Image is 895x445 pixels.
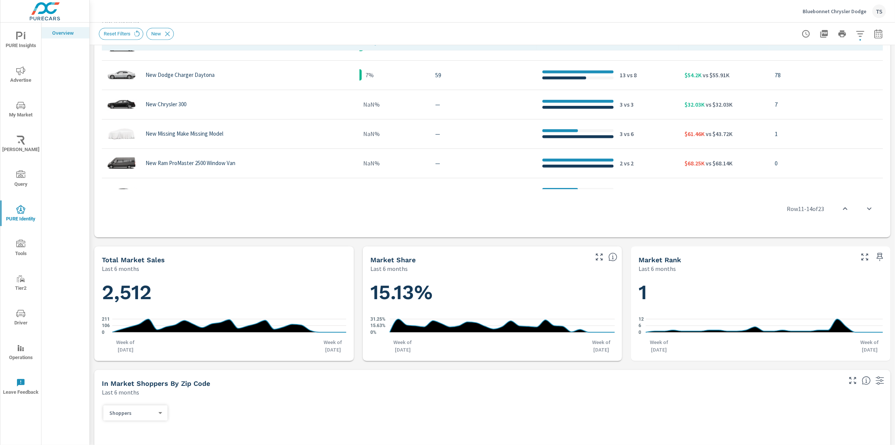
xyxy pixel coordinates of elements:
p: — [435,100,530,109]
p: Week of [DATE] [857,338,883,353]
p: Bluebonnet Chrysler Dodge [803,8,866,15]
div: Reset Filters [99,28,143,40]
span: Driver [3,309,39,327]
span: Operations [3,344,39,362]
p: 3 [620,100,623,109]
span: My Market [3,101,39,119]
button: Make Fullscreen [593,251,605,263]
img: glamour [106,152,137,174]
p: vs $43.72K [705,129,732,138]
div: TS [872,5,886,18]
p: Last 6 months [639,264,676,273]
span: [PERSON_NAME] [3,136,39,154]
p: 7% [365,70,374,80]
h5: Market Rank [639,256,681,264]
p: $61.46K [685,129,705,138]
p: 0 [775,159,881,168]
img: glamour [106,93,137,116]
span: Dealer Sales within ZipCode / Total Market Sales. [Market = within dealer PMA (or 60 miles if no ... [608,252,617,261]
p: 7 [775,100,881,109]
span: New [147,31,166,37]
p: vs 3 [623,100,634,109]
p: NaN% [363,159,380,168]
div: New [146,28,174,40]
span: Save this to your personalized report [874,251,886,263]
span: PURE Insights [3,32,39,50]
h1: 1 [639,280,883,305]
img: glamour [106,64,137,86]
p: Week of [DATE] [588,338,614,353]
p: New Chrysler 300 [146,101,186,108]
span: Tools [3,240,39,258]
p: vs $32.03K [705,100,732,109]
p: Row 11 - 14 of 23 [787,204,824,213]
p: NaN% [363,100,380,109]
text: 15.63% [370,323,385,329]
p: vs $68.14K [705,159,732,168]
button: scroll to top [836,200,854,218]
button: Print Report [835,26,850,41]
p: Week of [DATE] [646,338,672,353]
p: — [435,129,530,138]
p: vs 8 [626,70,637,80]
div: Overview [41,27,89,38]
text: 0 [639,330,641,335]
div: Shoppers [103,410,161,417]
text: 0% [370,330,376,335]
p: 2 [620,159,623,168]
p: 78 [775,70,881,80]
div: nav menu [0,23,41,404]
p: — [435,159,530,168]
button: Select Date Range [871,26,886,41]
p: vs 2 [623,159,634,168]
p: Overview [52,29,83,37]
h1: 15.13% [370,280,615,305]
text: 106 [102,323,110,328]
span: PURE Identity [3,205,39,223]
p: 3 [620,129,623,138]
p: vs 6 [623,129,634,138]
p: vs $55.91K [702,70,729,80]
span: Query [3,170,39,189]
p: Shoppers [109,410,155,416]
p: New Ram ProMaster 2500 Window Van [146,160,235,167]
p: Last 6 months [102,264,139,273]
p: New Dodge Challenger [146,189,200,196]
p: Week of [DATE] [390,338,416,353]
p: 1 [775,129,881,138]
span: Leave Feedback [3,378,39,397]
button: Apply Filters [853,26,868,41]
text: 211 [102,317,110,322]
p: 13 [620,70,626,80]
h1: 2,512 [102,280,346,305]
p: $54.2K [685,70,702,80]
span: Advertise [3,66,39,85]
button: Make Fullscreen [847,375,859,387]
button: Make Fullscreen [859,251,871,263]
p: New Dodge Charger Daytona [146,72,215,78]
text: 12 [639,317,644,322]
text: 6 [639,323,641,329]
h5: Market Share [370,256,416,264]
span: Reset Filters [99,31,135,37]
h5: In Market Shoppers by Zip Code [102,379,210,387]
p: NaN% [363,129,380,138]
p: $32.03K [685,100,705,109]
p: Week of [DATE] [112,338,139,353]
p: Last 6 months [102,388,139,397]
p: $68.25K [685,159,705,168]
text: 0 [102,330,104,335]
button: scroll to bottom [860,200,878,218]
span: Tier2 [3,274,39,293]
p: Last 6 months [370,264,408,273]
p: New Missing Make Missing Model [146,130,223,137]
p: Week of [DATE] [320,338,346,353]
h5: Total Market Sales [102,256,165,264]
text: 31.25% [370,317,385,322]
p: 59 [435,70,530,80]
img: glamour [106,181,137,204]
span: Find the biggest opportunities in your market for your inventory. Understand by postal code where... [862,376,871,385]
img: glamour [106,122,137,145]
button: "Export Report to PDF" [817,26,832,41]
